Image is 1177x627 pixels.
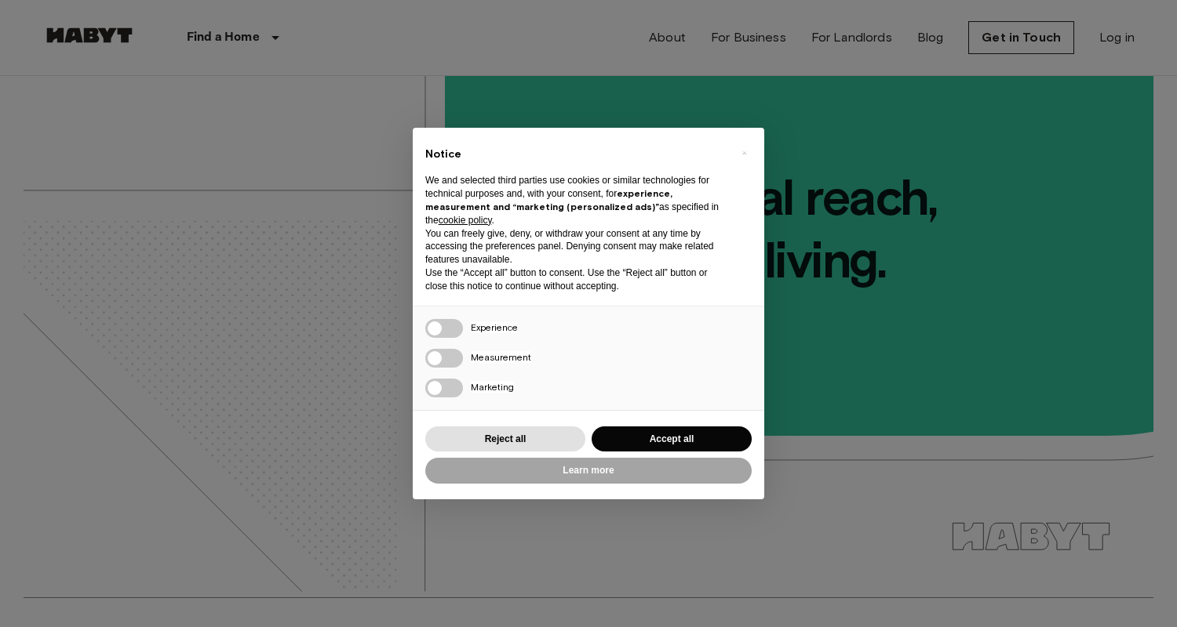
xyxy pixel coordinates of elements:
[471,381,514,393] span: Marketing
[425,147,727,162] h2: Notice
[592,426,752,452] button: Accept all
[425,174,727,227] p: We and selected third parties use cookies or similar technologies for technical purposes and, wit...
[439,215,492,226] a: cookie policy
[425,227,727,266] p: You can freely give, deny, or withdraw your consent at any time by accessing the preferences pane...
[742,143,747,162] span: ×
[425,426,585,452] button: Reject all
[425,458,752,484] button: Learn more
[425,266,727,293] p: Use the “Accept all” button to consent. Use the “Reject all” button or close this notice to conti...
[471,351,531,363] span: Measurement
[425,187,672,212] strong: experience, measurement and “marketing (personalized ads)”
[471,321,518,333] span: Experience
[731,140,756,165] button: Close this notice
